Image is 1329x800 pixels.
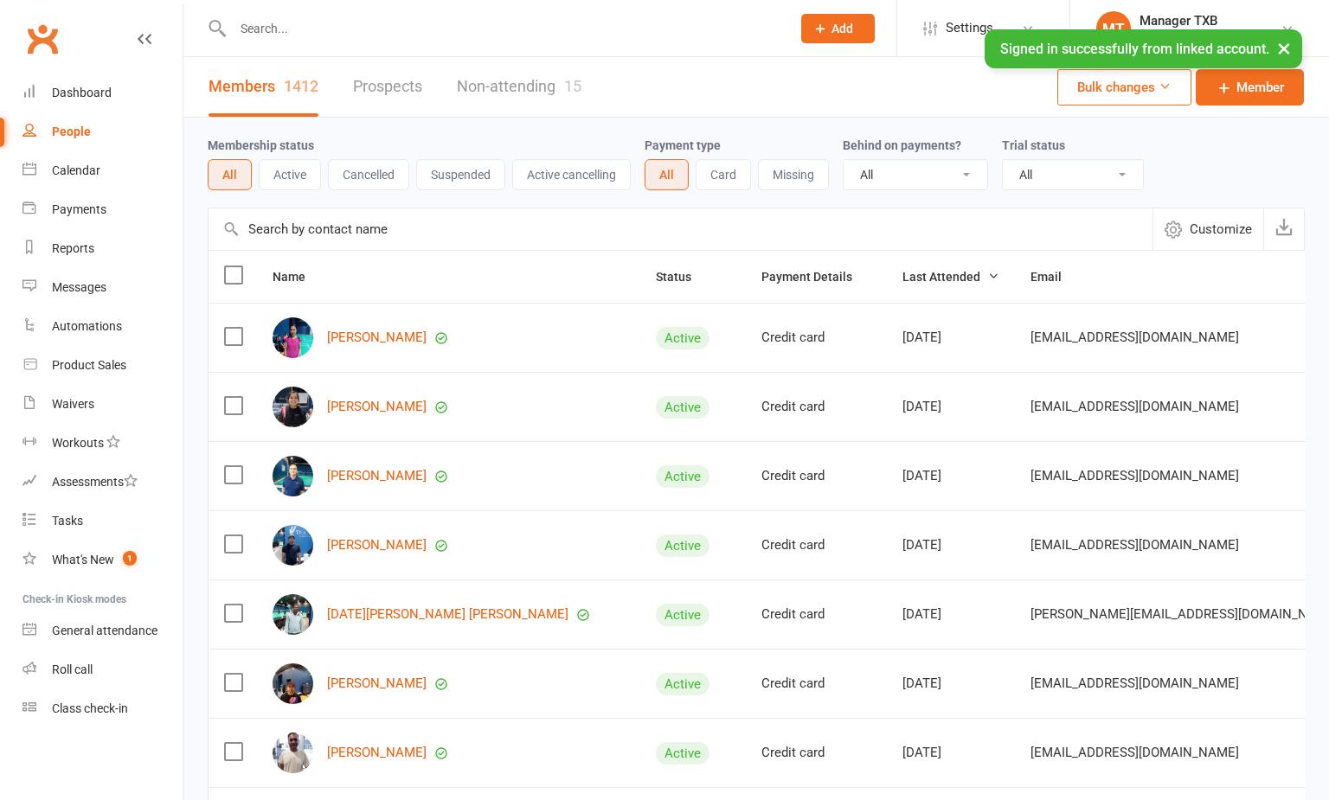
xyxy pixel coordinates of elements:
div: [DATE] [902,538,999,553]
div: Dashboard [52,86,112,99]
button: Active [259,159,321,190]
span: Name [273,270,324,284]
button: Bulk changes [1057,69,1191,106]
span: [EMAIL_ADDRESS][DOMAIN_NAME] [1030,459,1239,492]
div: Credit card [761,746,871,760]
div: Credit card [761,400,871,414]
div: Roll call [52,662,93,676]
span: [EMAIL_ADDRESS][DOMAIN_NAME] [1030,390,1239,423]
div: Payments [52,202,106,216]
a: [PERSON_NAME] [327,746,427,760]
a: Waivers [22,385,183,424]
button: Status [656,266,710,287]
button: All [208,159,252,190]
a: Payments [22,190,183,229]
div: Active [656,327,709,349]
a: Class kiosk mode [22,689,183,728]
div: Active [656,534,709,557]
span: [EMAIL_ADDRESS][DOMAIN_NAME] [1030,321,1239,354]
div: [DATE] [902,746,999,760]
a: Dashboard [22,74,183,112]
a: [DATE][PERSON_NAME] [PERSON_NAME] [327,607,568,622]
button: Suspended [416,159,505,190]
a: Messages [22,268,183,307]
div: [DATE] [902,400,999,414]
div: Active [656,396,709,419]
span: [EMAIL_ADDRESS][DOMAIN_NAME] [1030,528,1239,561]
a: Non-attending15 [457,57,581,117]
label: Payment type [645,138,721,152]
div: Active [656,604,709,626]
button: Active cancelling [512,159,631,190]
div: General attendance [52,624,157,637]
div: Manager TXB [1140,13,1263,29]
div: Messages [52,280,106,294]
div: [DATE] [902,330,999,345]
div: Credit card [761,330,871,345]
div: Credit card [761,607,871,622]
span: [EMAIL_ADDRESS][DOMAIN_NAME] [1030,667,1239,700]
span: Email [1030,270,1081,284]
label: Membership status [208,138,314,152]
div: Reports [52,241,94,255]
button: All [645,159,689,190]
a: Members1412 [209,57,318,117]
div: Product Sales [52,358,126,372]
button: Missing [758,159,829,190]
div: Waivers [52,397,94,411]
a: Calendar [22,151,183,190]
div: Tasks [52,514,83,528]
div: 15 [564,77,581,95]
a: Automations [22,307,183,346]
div: Active [656,465,709,488]
span: Payment Details [761,270,871,284]
a: Member [1196,69,1304,106]
div: People [52,125,91,138]
div: Credit card [761,469,871,483]
a: General attendance kiosk mode [22,611,183,650]
div: Credit card [761,676,871,691]
input: Search... [228,16,779,41]
button: Card [696,159,751,190]
button: Email [1030,266,1081,287]
span: Signed in successfully from linked account. [1000,41,1269,57]
input: Search by contact name [209,208,1152,250]
button: Cancelled [328,159,409,190]
div: Workouts [52,436,104,450]
label: Trial status [1002,138,1065,152]
a: Prospects [353,57,422,117]
button: Customize [1152,208,1263,250]
a: [PERSON_NAME] [327,676,427,691]
button: Payment Details [761,266,871,287]
button: Last Attended [902,266,999,287]
a: [PERSON_NAME] [327,538,427,553]
button: Name [273,266,324,287]
div: What's New [52,553,114,566]
div: Automations [52,319,122,333]
div: [DATE] [902,469,999,483]
div: Active [656,742,709,765]
a: Clubworx [21,17,64,61]
span: Settings [946,9,993,48]
a: [PERSON_NAME] [327,400,427,414]
a: Roll call [22,650,183,689]
div: MT [1096,11,1131,46]
a: [PERSON_NAME] [327,469,427,483]
label: Behind on payments? [843,138,961,152]
a: Product Sales [22,346,183,385]
span: [EMAIL_ADDRESS][DOMAIN_NAME] [1030,736,1239,769]
a: [PERSON_NAME] [327,330,427,345]
a: People [22,112,183,151]
button: × [1268,29,1300,67]
span: Add [831,22,853,35]
div: Credit card [761,538,871,553]
span: Last Attended [902,270,999,284]
div: Assessments [52,475,138,489]
a: What's New1 [22,541,183,579]
div: Class check-in [52,701,128,715]
a: Workouts [22,424,183,463]
div: 1412 [284,77,318,95]
span: Status [656,270,710,284]
a: Tasks [22,502,183,541]
a: Assessments [22,463,183,502]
